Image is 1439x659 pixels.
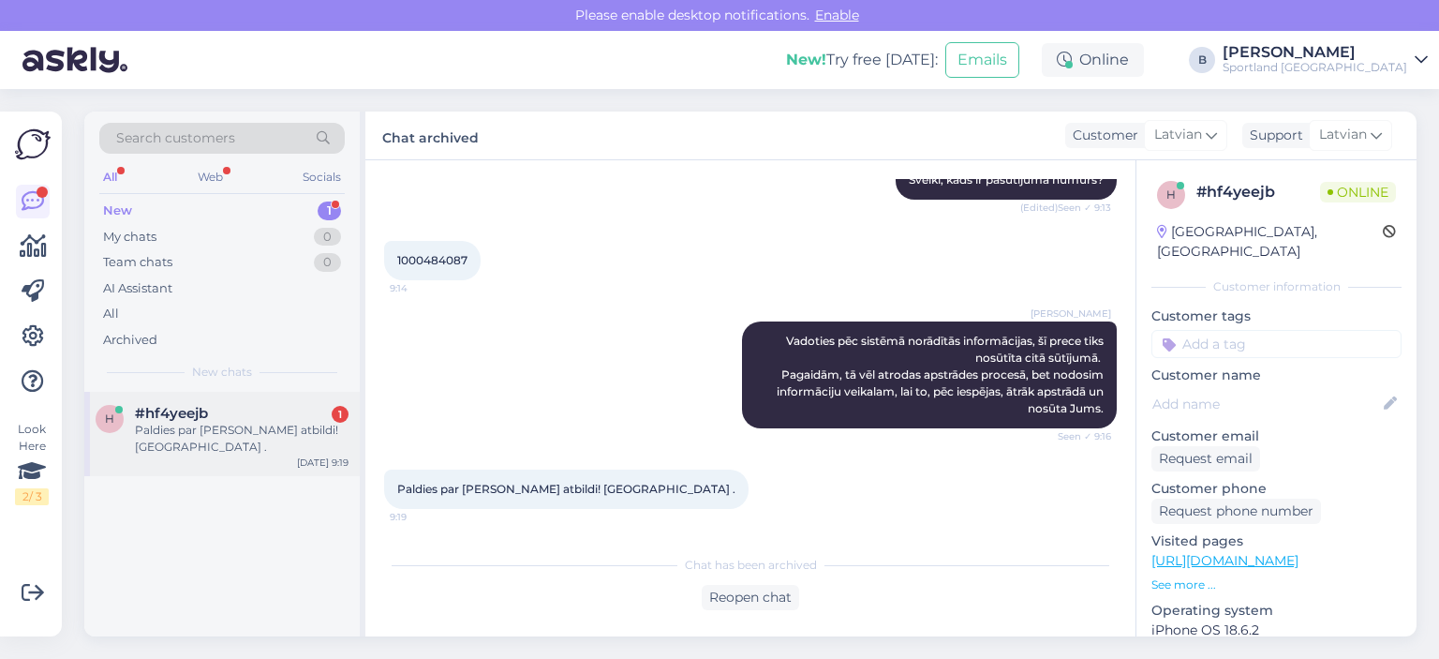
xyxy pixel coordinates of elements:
[1151,446,1260,472] div: Request email
[1223,45,1407,60] div: [PERSON_NAME]
[192,364,252,381] span: New chats
[1151,499,1321,524] div: Request phone number
[1166,187,1176,202] span: h
[809,7,865,23] span: Enable
[135,422,349,456] div: Paldies par [PERSON_NAME] atbildi! [GEOGRAPHIC_DATA] .
[1151,278,1402,295] div: Customer information
[702,585,799,610] div: Reopen chat
[1042,43,1144,77] div: Online
[1196,181,1320,203] div: # hf4yeejb
[390,281,460,295] span: 9:14
[1223,60,1407,75] div: Sportland [GEOGRAPHIC_DATA]
[194,165,227,189] div: Web
[314,253,341,272] div: 0
[297,456,349,470] div: [DATE] 9:19
[299,165,345,189] div: Socials
[103,279,172,298] div: AI Assistant
[945,42,1019,78] button: Emails
[1041,429,1111,443] span: Seen ✓ 9:16
[99,165,121,189] div: All
[382,123,479,148] label: Chat archived
[1189,47,1215,73] div: B
[1020,201,1111,215] span: (Edited) Seen ✓ 9:13
[786,51,826,68] b: New!
[1031,307,1111,321] span: [PERSON_NAME]
[1319,125,1367,145] span: Latvian
[103,202,132,220] div: New
[786,49,938,71] div: Try free [DATE]:
[909,172,1104,187] span: Sveiki, kāds ir pasūtījuma numurs?
[135,405,208,422] span: #hf4yeejb
[1157,222,1383,262] div: [GEOGRAPHIC_DATA], [GEOGRAPHIC_DATA]
[1151,552,1298,569] a: [URL][DOMAIN_NAME]
[1152,394,1380,414] input: Add name
[15,488,49,505] div: 2 / 3
[103,228,156,247] div: My chats
[777,334,1106,415] span: Vadoties pēc sistēmā norādītās informācijas, šī prece tiks nosūtīta citā sūtījumā. Pagaidām, tā v...
[116,128,235,148] span: Search customers
[1151,307,1402,326] p: Customer tags
[1151,427,1402,446] p: Customer email
[314,228,341,247] div: 0
[1320,182,1396,202] span: Online
[1242,126,1303,145] div: Support
[1151,577,1402,593] p: See more ...
[1151,330,1402,358] input: Add a tag
[332,406,349,423] div: 1
[1151,601,1402,621] p: Operating system
[318,202,341,220] div: 1
[390,510,460,524] span: 9:19
[15,127,51,162] img: Askly Logo
[397,482,735,496] span: Paldies par [PERSON_NAME] atbildi! [GEOGRAPHIC_DATA] .
[1065,126,1138,145] div: Customer
[1151,532,1402,551] p: Visited pages
[103,253,172,272] div: Team chats
[103,331,157,350] div: Archived
[685,557,817,574] span: Chat has been archived
[1154,125,1202,145] span: Latvian
[15,421,49,505] div: Look Here
[397,253,467,267] span: 1000484087
[1223,45,1428,75] a: [PERSON_NAME]Sportland [GEOGRAPHIC_DATA]
[1151,479,1402,499] p: Customer phone
[1151,366,1402,385] p: Customer name
[1151,621,1402,640] p: iPhone OS 18.6.2
[105,412,114,426] span: h
[103,305,119,323] div: All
